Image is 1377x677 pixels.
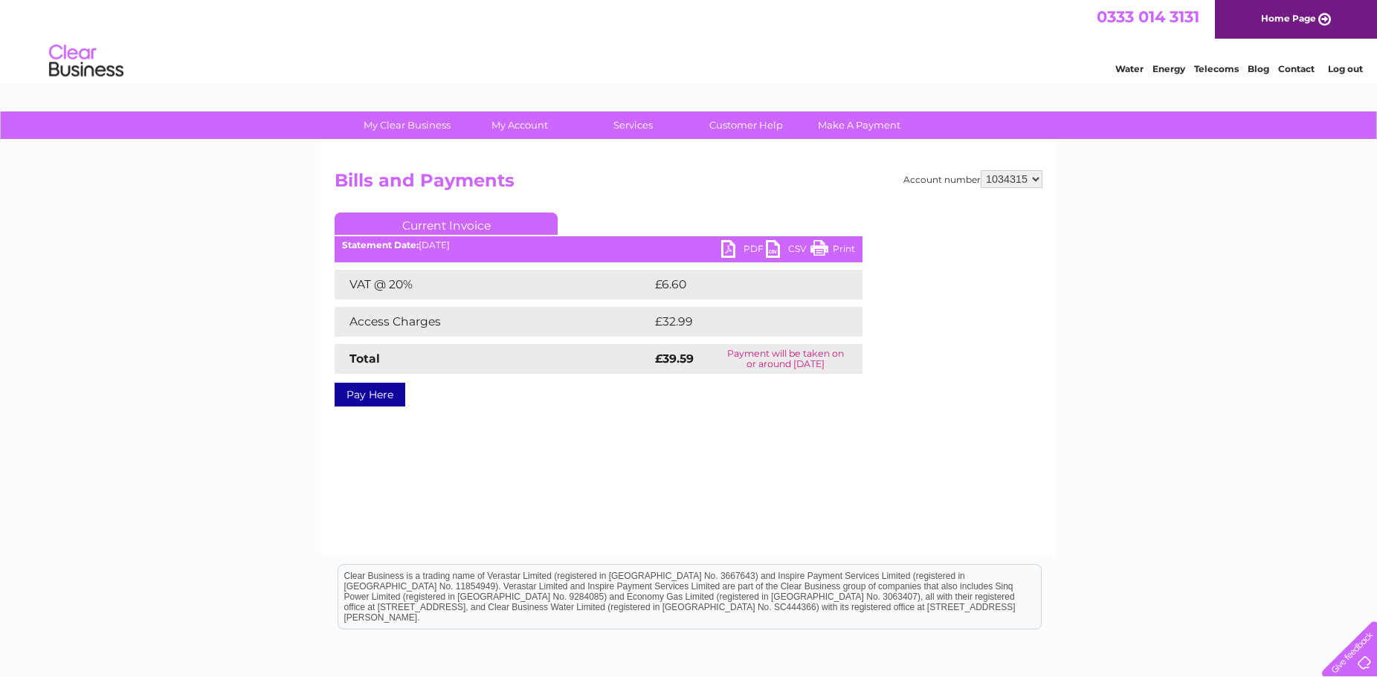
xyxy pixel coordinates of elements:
h2: Bills and Payments [335,170,1042,198]
td: £6.60 [651,270,828,299]
a: Contact [1278,63,1315,74]
a: My Account [459,111,581,139]
a: CSV [766,240,810,262]
a: Water [1115,63,1144,74]
td: £32.99 [651,307,833,337]
b: Statement Date: [342,239,419,250]
a: Telecoms [1194,63,1239,74]
div: Account number [903,170,1042,188]
a: Make A Payment [798,111,920,139]
td: Access Charges [335,307,651,337]
a: Energy [1152,63,1185,74]
a: Pay Here [335,383,405,406]
div: [DATE] [335,240,862,250]
a: Services [572,111,694,139]
img: logo.png [48,39,124,84]
span: 0333 014 3131 [1097,7,1199,26]
a: Print [810,240,855,262]
a: Customer Help [685,111,807,139]
strong: £39.59 [655,352,694,366]
a: Blog [1248,63,1269,74]
td: Payment will be taken on or around [DATE] [709,344,862,374]
strong: Total [349,352,380,366]
td: VAT @ 20% [335,270,651,299]
a: Current Invoice [335,213,558,235]
a: My Clear Business [346,111,468,139]
div: Clear Business is a trading name of Verastar Limited (registered in [GEOGRAPHIC_DATA] No. 3667643... [338,8,1041,72]
a: PDF [721,240,766,262]
a: Log out [1328,63,1363,74]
